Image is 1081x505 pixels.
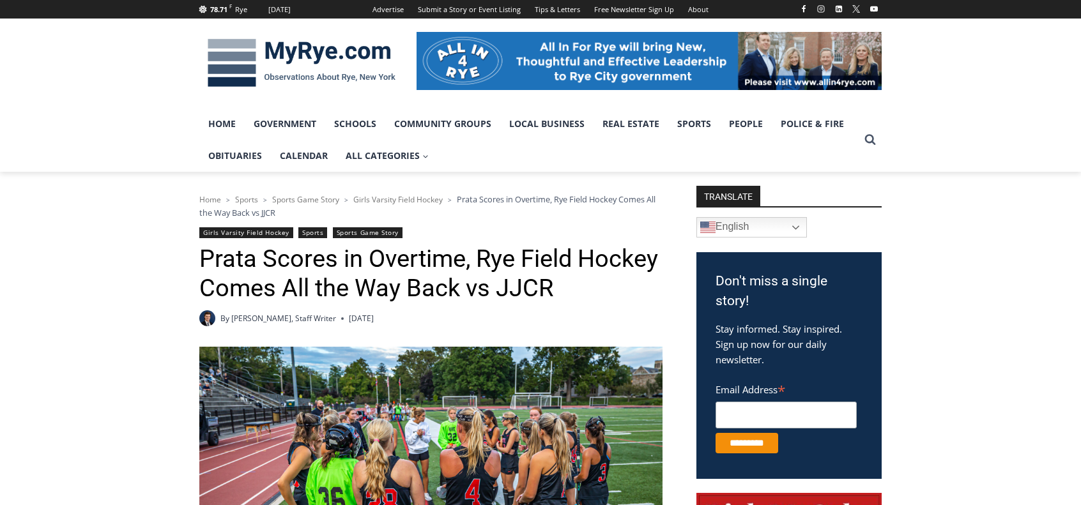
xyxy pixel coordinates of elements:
[696,217,807,237] a: English
[385,108,500,140] a: Community Groups
[272,194,339,205] a: Sports Game Story
[353,194,443,205] a: Girls Varsity Field Hockey
[235,194,258,205] a: Sports
[866,1,882,17] a: YouTube
[199,310,215,326] img: Charlie Morris headshot PROFESSIONAL HEADSHOT
[231,313,336,324] a: [PERSON_NAME], Staff Writer
[716,321,862,367] p: Stay informed. Stay inspired. Sign up now for our daily newsletter.
[448,195,452,204] span: >
[271,140,337,172] a: Calendar
[235,4,247,15] div: Rye
[700,220,716,235] img: en
[210,4,227,14] span: 78.71
[594,108,668,140] a: Real Estate
[199,140,271,172] a: Obituaries
[716,271,862,312] h3: Don't miss a single story!
[245,108,325,140] a: Government
[344,195,348,204] span: >
[199,227,293,238] a: Girls Varsity Field Hockey
[199,194,221,205] a: Home
[417,32,882,89] img: All in for Rye
[772,108,853,140] a: Police & Fire
[220,312,229,324] span: By
[199,245,663,303] h1: Prata Scores in Overtime, Rye Field Hockey Comes All the Way Back vs JJCR
[199,193,663,219] nav: Breadcrumbs
[813,1,829,17] a: Instagram
[333,227,402,238] a: Sports Game Story
[229,3,232,10] span: F
[268,4,291,15] div: [DATE]
[831,1,847,17] a: Linkedin
[859,128,882,151] button: View Search Form
[298,227,327,238] a: Sports
[199,310,215,326] a: Author image
[500,108,594,140] a: Local Business
[199,193,655,218] span: Prata Scores in Overtime, Rye Field Hockey Comes All the Way Back vs JJCR
[199,30,404,96] img: MyRye.com
[848,1,864,17] a: X
[349,312,374,324] time: [DATE]
[199,108,859,172] nav: Primary Navigation
[716,377,857,400] label: Email Address
[668,108,720,140] a: Sports
[199,108,245,140] a: Home
[720,108,772,140] a: People
[325,108,385,140] a: Schools
[346,149,429,163] span: All Categories
[226,195,230,204] span: >
[696,186,760,206] strong: TRANSLATE
[263,195,267,204] span: >
[337,140,438,172] a: All Categories
[796,1,811,17] a: Facebook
